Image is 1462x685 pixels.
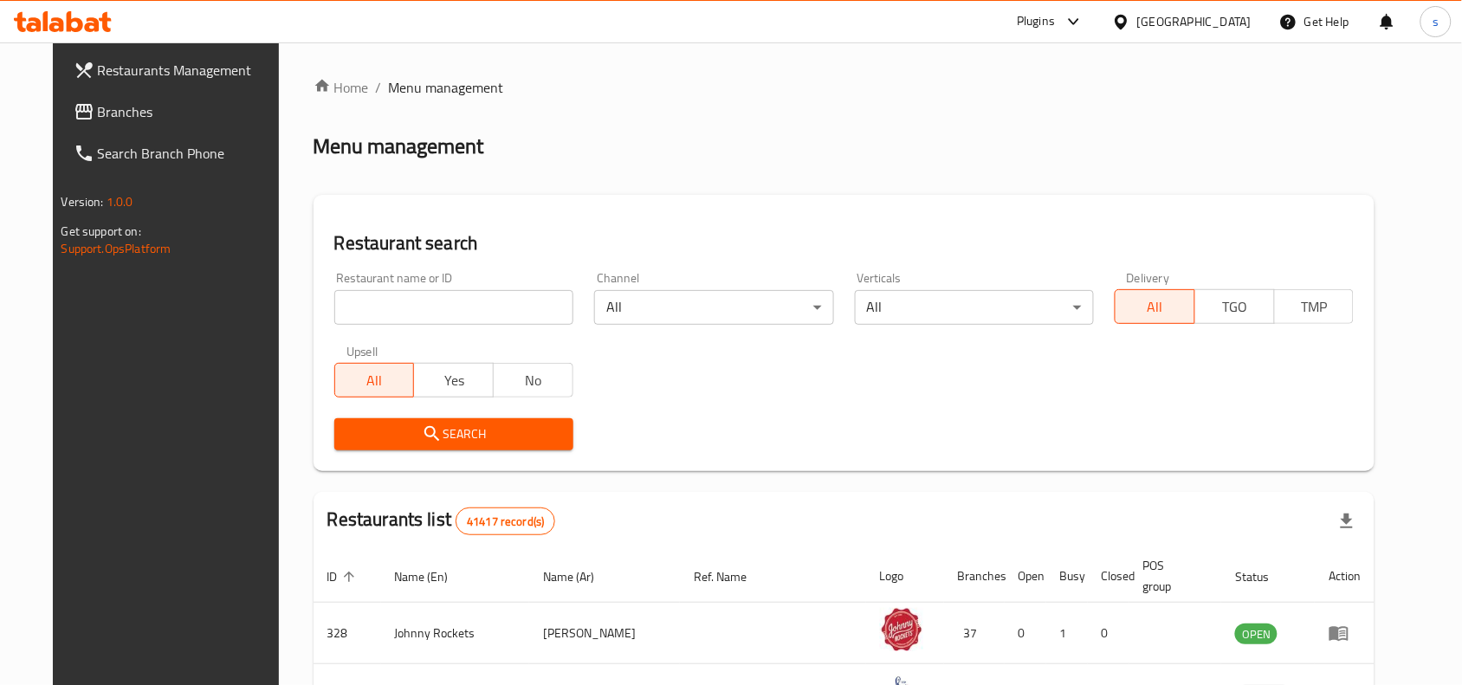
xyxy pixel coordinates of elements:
[1235,624,1278,644] span: OPEN
[1127,272,1170,284] label: Delivery
[421,368,487,393] span: Yes
[413,363,494,397] button: Yes
[456,507,555,535] div: Total records count
[501,368,566,393] span: No
[944,550,1005,603] th: Branches
[334,418,573,450] button: Search
[334,290,573,325] input: Search for restaurant name or ID..
[334,363,415,397] button: All
[1017,11,1055,32] div: Plugins
[98,60,283,81] span: Restaurants Management
[327,566,360,587] span: ID
[98,101,283,122] span: Branches
[61,191,104,213] span: Version:
[346,346,378,358] label: Upsell
[1235,566,1291,587] span: Status
[1326,501,1368,542] div: Export file
[1137,12,1252,31] div: [GEOGRAPHIC_DATA]
[1433,12,1439,31] span: s
[60,49,297,91] a: Restaurants Management
[694,566,769,587] span: Ref. Name
[376,77,382,98] li: /
[456,514,554,530] span: 41417 record(s)
[389,77,504,98] span: Menu management
[60,132,297,174] a: Search Branch Phone
[944,603,1005,664] td: 37
[543,566,617,587] span: Name (Ar)
[60,91,297,132] a: Branches
[314,77,369,98] a: Home
[334,230,1355,256] h2: Restaurant search
[314,132,484,160] h2: Menu management
[395,566,471,587] span: Name (En)
[98,143,283,164] span: Search Branch Phone
[348,423,560,445] span: Search
[1202,294,1268,320] span: TGO
[1005,550,1046,603] th: Open
[1115,289,1195,324] button: All
[855,290,1094,325] div: All
[1143,555,1201,597] span: POS group
[314,603,381,664] td: 328
[327,507,556,535] h2: Restaurants list
[594,290,833,325] div: All
[1122,294,1188,320] span: All
[880,608,923,651] img: Johnny Rockets
[529,603,680,664] td: [PERSON_NAME]
[314,77,1375,98] nav: breadcrumb
[1046,550,1088,603] th: Busy
[493,363,573,397] button: No
[1329,623,1361,643] div: Menu
[342,368,408,393] span: All
[1088,603,1129,664] td: 0
[1315,550,1375,603] th: Action
[1088,550,1129,603] th: Closed
[381,603,530,664] td: Johnny Rockets
[1282,294,1348,320] span: TMP
[1194,289,1275,324] button: TGO
[1274,289,1355,324] button: TMP
[107,191,133,213] span: 1.0.0
[1046,603,1088,664] td: 1
[61,237,171,260] a: Support.OpsPlatform
[1005,603,1046,664] td: 0
[866,550,944,603] th: Logo
[61,220,141,242] span: Get support on:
